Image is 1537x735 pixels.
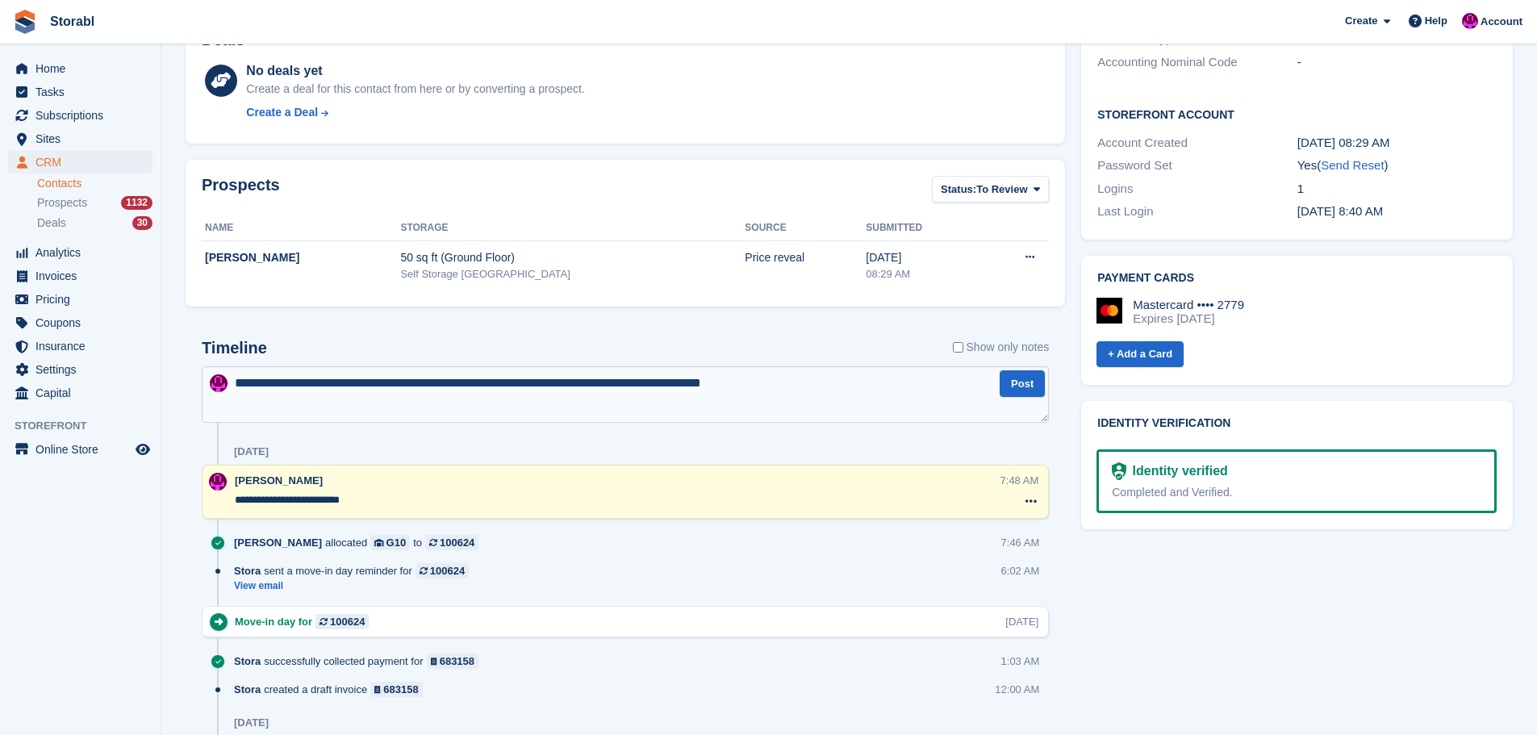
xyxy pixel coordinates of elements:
[205,249,400,266] div: [PERSON_NAME]
[330,614,365,629] div: 100624
[121,196,152,210] div: 1132
[8,311,152,334] a: menu
[866,215,980,241] th: Submitted
[1317,158,1388,172] span: ( )
[1097,157,1297,175] div: Password Set
[36,382,132,404] span: Capital
[866,249,980,266] div: [DATE]
[400,266,745,282] div: Self Storage [GEOGRAPHIC_DATA]
[37,195,87,211] span: Prospects
[37,194,152,211] a: Prospects 1132
[36,335,132,357] span: Insurance
[866,266,980,282] div: 08:29 AM
[383,682,418,697] div: 683158
[37,215,152,232] a: Deals 30
[234,682,261,697] span: Stora
[8,438,152,461] a: menu
[1112,484,1481,501] div: Completed and Verified.
[36,311,132,334] span: Coupons
[425,535,478,550] a: 100624
[37,176,152,191] a: Contacts
[133,440,152,459] a: Preview store
[1097,53,1297,72] div: Accounting Nominal Code
[1297,204,1383,218] time: 2025-08-10 07:40:58 UTC
[202,176,280,206] h2: Prospects
[400,249,745,266] div: 50 sq ft (Ground Floor)
[1001,654,1040,669] div: 1:03 AM
[246,104,318,121] div: Create a Deal
[8,127,152,150] a: menu
[8,288,152,311] a: menu
[8,382,152,404] a: menu
[132,216,152,230] div: 30
[1097,134,1297,152] div: Account Created
[932,176,1049,203] button: Status: To Review
[1133,298,1244,312] div: Mastercard •••• 2779
[1000,370,1045,397] button: Post
[941,182,976,198] span: Status:
[1297,53,1497,72] div: -
[37,215,66,231] span: Deals
[8,241,152,264] a: menu
[953,339,963,356] input: Show only notes
[400,215,745,241] th: Storage
[234,535,487,550] div: allocated to
[1345,13,1377,29] span: Create
[370,682,423,697] a: 683158
[386,535,407,550] div: G10
[1096,341,1184,368] a: + Add a Card
[246,61,584,81] div: No deals yet
[209,473,227,491] img: Helen Morton
[1005,614,1038,629] div: [DATE]
[1133,311,1244,326] div: Expires [DATE]
[36,151,132,173] span: CRM
[427,654,479,669] a: 683158
[1321,158,1384,172] a: Send Reset
[235,474,323,487] span: [PERSON_NAME]
[8,81,152,103] a: menu
[1112,462,1126,480] img: Identity Verification Ready
[36,265,132,287] span: Invoices
[1425,13,1447,29] span: Help
[234,682,431,697] div: created a draft invoice
[1001,535,1040,550] div: 7:46 AM
[1097,417,1497,430] h2: Identity verification
[8,265,152,287] a: menu
[1097,180,1297,198] div: Logins
[234,579,477,593] a: View email
[1481,14,1522,30] span: Account
[1000,473,1039,488] div: 7:48 AM
[36,241,132,264] span: Analytics
[8,104,152,127] a: menu
[995,682,1039,697] div: 12:00 AM
[36,288,132,311] span: Pricing
[36,57,132,80] span: Home
[234,654,261,669] span: Stora
[8,358,152,381] a: menu
[1462,13,1478,29] img: Helen Morton
[1297,180,1497,198] div: 1
[235,614,377,629] div: Move-in day for
[36,438,132,461] span: Online Store
[234,563,477,578] div: sent a move-in day reminder for
[234,445,269,458] div: [DATE]
[234,654,487,669] div: successfully collected payment for
[13,10,37,34] img: stora-icon-8386f47178a22dfd0bd8f6a31ec36ba5ce8667c1dd55bd0f319d3a0aa187defe.svg
[1097,106,1497,122] h2: Storefront Account
[1126,461,1228,481] div: Identity verified
[8,151,152,173] a: menu
[246,104,584,121] a: Create a Deal
[745,215,866,241] th: Source
[416,563,469,578] a: 100624
[1001,563,1040,578] div: 6:02 AM
[370,535,410,550] a: G10
[202,339,267,357] h2: Timeline
[745,249,866,266] div: Price reveal
[246,81,584,98] div: Create a deal for this contact from here or by converting a prospect.
[36,81,132,103] span: Tasks
[234,563,261,578] span: Stora
[1297,157,1497,175] div: Yes
[36,127,132,150] span: Sites
[8,335,152,357] a: menu
[44,8,101,35] a: Storabl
